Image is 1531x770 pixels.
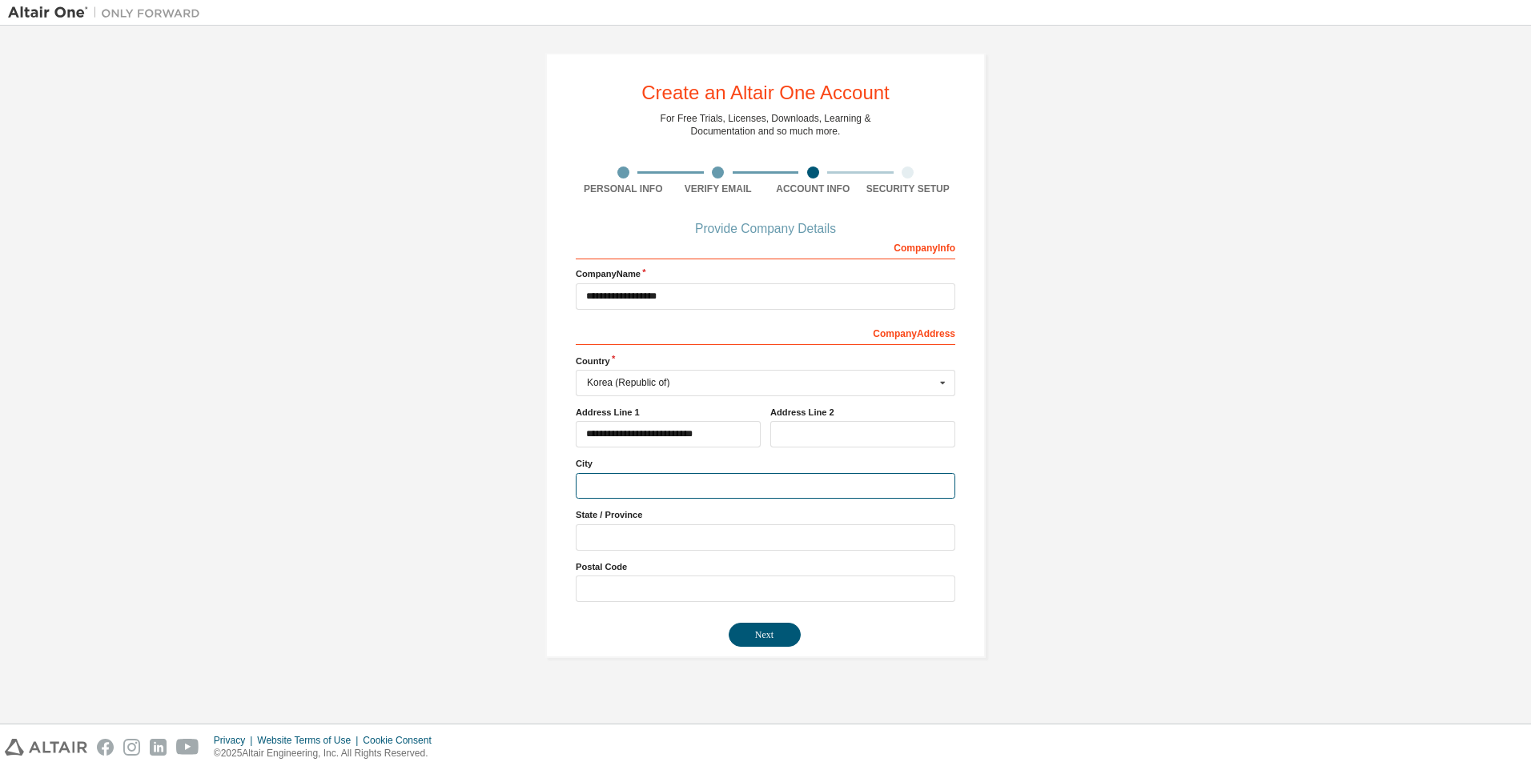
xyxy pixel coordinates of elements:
button: Next [729,623,801,647]
label: Company Name [576,267,955,280]
div: Account Info [765,182,861,195]
img: facebook.svg [97,739,114,756]
label: Address Line 1 [576,406,761,419]
div: Privacy [214,734,257,747]
img: altair_logo.svg [5,739,87,756]
label: City [576,457,955,470]
img: instagram.svg [123,739,140,756]
div: For Free Trials, Licenses, Downloads, Learning & Documentation and so much more. [661,112,871,138]
label: Postal Code [576,560,955,573]
p: © 2025 Altair Engineering, Inc. All Rights Reserved. [214,747,441,760]
div: Create an Altair One Account [641,83,890,102]
div: Security Setup [861,182,956,195]
label: Country [576,355,955,367]
div: Personal Info [576,182,671,195]
img: youtube.svg [176,739,199,756]
img: Altair One [8,5,208,21]
label: State / Province [576,508,955,521]
div: Company Address [576,319,955,345]
div: Verify Email [671,182,766,195]
div: Website Terms of Use [257,734,363,747]
div: Company Info [576,234,955,259]
div: Cookie Consent [363,734,440,747]
img: linkedin.svg [150,739,167,756]
div: Korea (Republic of) [587,378,935,387]
label: Address Line 2 [770,406,955,419]
div: Provide Company Details [576,224,955,234]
